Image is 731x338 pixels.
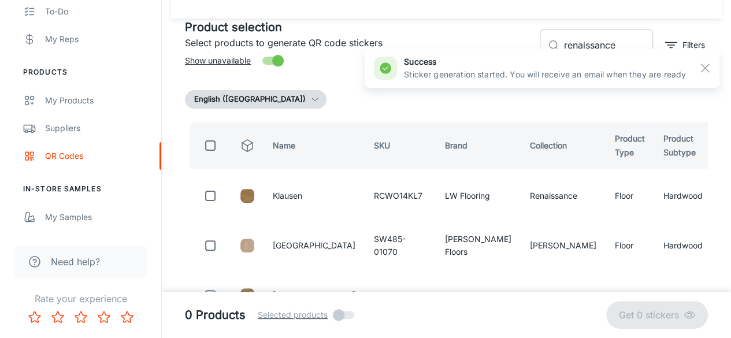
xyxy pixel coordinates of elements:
p: Sticker generation started. You will receive an email when they are ready [404,68,686,81]
td: RCWO14KL7 [365,173,436,218]
td: Hardwood [654,273,712,318]
td: [PERSON_NAME] [521,223,606,268]
td: LW Flooring [436,173,521,218]
td: Floor [606,223,654,268]
button: Rate 4 star [92,306,116,329]
h6: success [404,55,686,68]
button: Rate 3 star [69,306,92,329]
td: Floor [606,173,654,218]
div: To-do [45,5,150,18]
span: Selected products [258,309,328,321]
td: Renaissance [521,273,606,318]
p: Select products to generate QR code stickers [185,36,530,50]
button: English ([GEOGRAPHIC_DATA]) [185,90,326,109]
button: Rate 2 star [46,306,69,329]
input: Search by SKU, brand, collection... [564,29,653,61]
button: Rate 5 star [116,306,139,329]
div: My Products [45,94,150,107]
th: Name [264,122,365,169]
td: Floor [606,273,654,318]
th: Product Type [606,122,654,169]
td: Klausen [264,173,365,218]
div: Suppliers [45,122,150,135]
div: My Samples [45,211,150,224]
h5: 0 Products [185,306,246,324]
th: Collection [521,122,606,169]
p: Filters [682,39,705,51]
th: Product Subtype [654,122,712,169]
td: RCWO14LU7 [365,273,436,318]
td: [GEOGRAPHIC_DATA] [264,273,365,318]
td: Hardwood [654,173,712,218]
div: QR Codes [45,150,150,162]
th: SKU [365,122,436,169]
td: [PERSON_NAME] Floors [436,223,521,268]
td: LW Flooring [436,273,521,318]
button: filter [662,36,708,54]
div: My Reps [45,33,150,46]
button: Rate 1 star [23,306,46,329]
td: Hardwood [654,223,712,268]
td: [GEOGRAPHIC_DATA] [264,223,365,268]
span: Show unavailable [185,54,251,67]
span: Need help? [51,255,100,269]
th: Brand [436,122,521,169]
td: SW485-01070 [365,223,436,268]
p: Rate your experience [9,292,152,306]
td: Renaissance [521,173,606,218]
h5: Product selection [185,18,530,36]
